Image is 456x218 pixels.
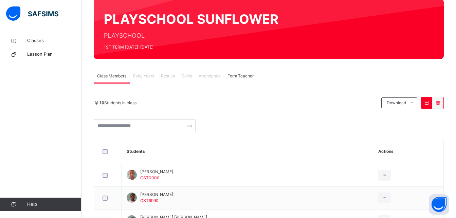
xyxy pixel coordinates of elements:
[99,100,136,106] span: Students in class
[122,139,373,164] th: Students
[373,139,443,164] th: Actions
[140,175,160,180] span: CST0000
[27,37,81,44] span: Classes
[27,51,81,58] span: Lesson Plan
[104,44,278,50] span: 1ST TERM [DATE]-[DATE]
[140,169,173,175] span: [PERSON_NAME]
[387,100,406,106] span: Download
[429,194,449,215] button: Open asap
[140,198,159,203] span: CST9990
[6,6,58,21] img: safsims
[97,73,126,79] span: Class Members
[182,73,192,79] span: Skills
[99,100,104,105] b: 10
[161,73,175,79] span: Results
[133,73,154,79] span: Early Years
[199,73,221,79] span: Attendance
[27,201,81,208] span: Help
[140,192,173,198] span: [PERSON_NAME]
[227,73,254,79] span: Form Teacher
